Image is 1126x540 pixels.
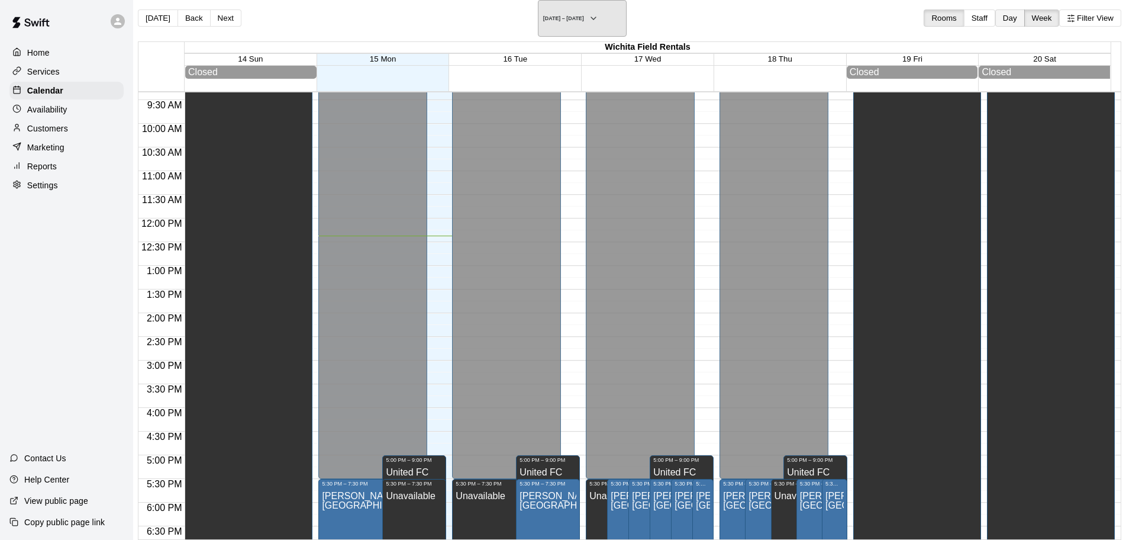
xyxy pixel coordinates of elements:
[138,218,185,229] span: 12:00 PM
[520,500,690,510] span: [GEOGRAPHIC_DATA] - Field #2 Rental
[456,481,557,487] div: 5:30 PM – 7:30 PM
[188,67,314,78] div: Closed
[138,242,185,252] span: 12:30 PM
[139,195,185,205] span: 11:30 AM
[1033,54,1056,63] button: 20 Sat
[589,481,618,487] div: 5:30 PM – 7:30 PM
[696,500,866,510] span: [GEOGRAPHIC_DATA] - Field #6 Rental
[520,457,576,463] div: 5:00 PM – 9:00 PM
[386,457,443,463] div: 5:00 PM – 9:00 PM
[9,120,124,137] a: Customers
[9,82,124,99] a: Calendar
[850,67,975,78] div: Closed
[611,500,781,510] span: [GEOGRAPHIC_DATA] - Field #2 Rental
[1024,9,1060,27] button: Week
[27,66,60,78] p: Services
[723,481,759,487] div: 5:30 PM – 7:30 PM
[144,503,185,513] span: 6:00 PM
[144,408,185,418] span: 4:00 PM
[144,290,185,300] span: 1:30 PM
[611,481,640,487] div: 5:30 PM – 7:30 PM
[902,54,922,63] button: 19 Fri
[9,139,124,156] a: Marketing
[322,481,424,487] div: 5:30 PM – 7:30 PM
[653,481,682,487] div: 5:30 PM – 7:30 PM
[24,452,66,464] p: Contact Us
[144,526,185,536] span: 6:30 PM
[825,481,844,487] div: 5:30 PM – 7:30 PM
[144,100,185,110] span: 9:30 AM
[178,9,211,27] button: Back
[27,123,68,134] p: Customers
[27,47,50,59] p: Home
[675,481,704,487] div: 5:30 PM – 7:30 PM
[1059,9,1121,27] button: Filter View
[768,54,792,63] button: 18 Thu
[9,44,124,62] a: Home
[995,9,1025,27] button: Day
[185,42,1111,53] div: Wichita Field Rentals
[800,481,836,487] div: 5:30 PM – 7:30 PM
[144,313,185,323] span: 2:00 PM
[27,160,57,172] p: Reports
[27,179,58,191] p: Settings
[787,457,844,463] div: 5:00 PM – 9:00 PM
[24,495,88,507] p: View public page
[982,67,1107,78] div: Closed
[370,54,396,63] button: 15 Mon
[210,9,241,27] button: Next
[139,124,185,134] span: 10:00 AM
[238,54,263,63] button: 14 Sun
[632,500,802,510] span: [GEOGRAPHIC_DATA] - Field #7 Rental
[748,481,785,487] div: 5:30 PM – 7:30 PM
[144,266,185,276] span: 1:00 PM
[675,500,850,510] span: [GEOGRAPHIC_DATA] - Field #10 Rental
[139,171,185,181] span: 11:00 AM
[632,481,661,487] div: 5:30 PM – 7:30 PM
[144,384,185,394] span: 3:30 PM
[748,500,919,510] span: [GEOGRAPHIC_DATA] - Field #2 Rental
[775,481,811,487] div: 5:30 PM – 7:30 PM
[24,516,105,528] p: Copy public page link
[9,157,124,175] a: Reports
[386,481,443,487] div: 5:30 PM – 7:30 PM
[27,142,64,153] p: Marketing
[634,54,662,63] button: 17 Wed
[139,147,185,157] span: 10:30 AM
[964,9,995,27] button: Staff
[653,500,824,510] span: [GEOGRAPHIC_DATA] - Field #1 Rental
[520,481,576,487] div: 5:30 PM – 7:30 PM
[723,500,893,510] span: [GEOGRAPHIC_DATA] - Field #1 Rental
[144,432,185,442] span: 4:30 PM
[144,455,185,465] span: 5:00 PM
[696,481,710,487] div: 5:30 PM – 7:30 PM
[800,500,970,510] span: [GEOGRAPHIC_DATA] - Field #8 Rental
[144,361,185,371] span: 3:00 PM
[924,9,964,27] button: Rooms
[144,479,185,489] span: 5:30 PM
[27,85,63,97] p: Calendar
[27,104,67,115] p: Availability
[138,9,178,27] button: [DATE]
[144,337,185,347] span: 2:30 PM
[9,101,124,118] a: Availability
[9,63,124,81] div: Services
[503,54,527,63] button: 16 Tue
[543,15,584,21] h6: [DATE] – [DATE]
[9,176,124,194] a: Settings
[825,500,996,510] span: [GEOGRAPHIC_DATA] - Field #6 Rental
